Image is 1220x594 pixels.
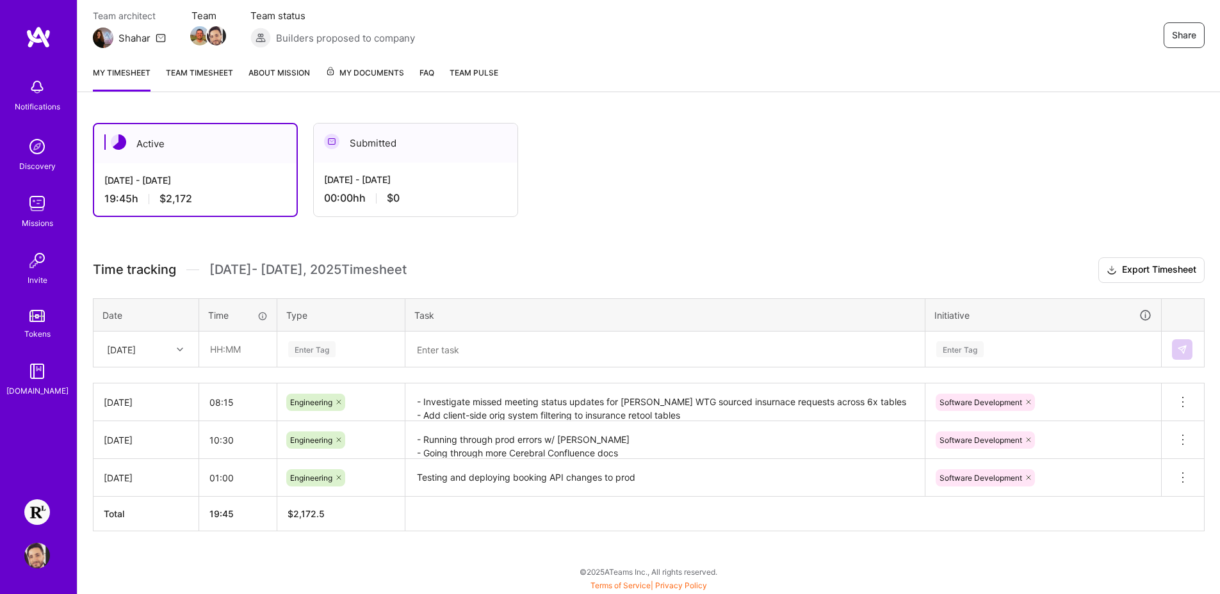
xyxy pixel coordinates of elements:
[324,134,339,149] img: Submitted
[387,191,400,205] span: $0
[939,397,1022,407] span: Software Development
[24,358,50,384] img: guide book
[250,9,415,22] span: Team status
[248,66,310,92] a: About Mission
[94,124,297,163] div: Active
[208,25,225,47] a: Team Member Avatar
[107,342,136,356] div: [DATE]
[290,473,332,483] span: Engineering
[24,191,50,216] img: teamwork
[93,262,176,278] span: Time tracking
[250,28,271,48] img: Builders proposed to company
[590,581,707,590] span: |
[288,508,325,519] span: $ 2,172.5
[450,68,498,77] span: Team Pulse
[276,31,415,45] span: Builders proposed to company
[94,298,199,332] th: Date
[324,173,507,186] div: [DATE] - [DATE]
[24,74,50,100] img: bell
[1172,29,1196,42] span: Share
[29,310,45,322] img: tokens
[21,543,53,568] a: User Avatar
[655,581,707,590] a: Privacy Policy
[21,499,53,525] a: Resilience Lab: Building a Health Tech Platform
[156,33,166,43] i: icon Mail
[6,384,69,397] div: [DOMAIN_NAME]
[77,556,1220,588] div: © 2025 ATeams Inc., All rights reserved.
[104,396,188,409] div: [DATE]
[208,309,268,322] div: Time
[407,422,923,458] textarea: - Running through prod errors w/ [PERSON_NAME] - Going through more Cerebral Confluence docs - In...
[199,497,277,531] th: 19:45
[28,273,47,287] div: Invite
[111,134,126,150] img: Active
[159,192,192,205] span: $2,172
[290,435,332,445] span: Engineering
[277,298,405,332] th: Type
[1107,264,1117,277] i: icon Download
[93,66,150,92] a: My timesheet
[94,497,199,531] th: Total
[26,26,51,49] img: logo
[324,191,507,205] div: 00:00h h
[419,66,434,92] a: FAQ
[104,192,286,205] div: 19:45 h
[22,216,53,230] div: Missions
[104,433,188,447] div: [DATE]
[24,499,50,525] img: Resilience Lab: Building a Health Tech Platform
[939,435,1022,445] span: Software Development
[290,397,332,407] span: Engineering
[93,9,166,22] span: Team architect
[405,298,925,332] th: Task
[209,262,407,278] span: [DATE] - [DATE] , 2025 Timesheet
[24,248,50,273] img: Invite
[590,581,651,590] a: Terms of Service
[104,173,286,187] div: [DATE] - [DATE]
[166,66,233,92] a: Team timesheet
[407,385,923,420] textarea: - Investigate missed meeting status updates for [PERSON_NAME] WTG sourced insurnace requests acro...
[200,332,276,366] input: HH:MM
[325,66,404,92] a: My Documents
[118,31,150,45] div: Shahar
[104,471,188,485] div: [DATE]
[191,25,208,47] a: Team Member Avatar
[1177,344,1187,355] img: Submit
[24,134,50,159] img: discovery
[1164,22,1205,48] button: Share
[177,346,183,353] i: icon Chevron
[24,543,50,568] img: User Avatar
[191,9,225,22] span: Team
[407,460,923,495] textarea: Testing and deploying booking API changes to prod
[93,28,113,48] img: Team Architect
[24,327,51,341] div: Tokens
[314,124,517,163] div: Submitted
[1098,257,1205,283] button: Export Timesheet
[207,26,226,45] img: Team Member Avatar
[199,461,277,495] input: HH:MM
[934,308,1152,323] div: Initiative
[936,339,984,359] div: Enter Tag
[288,339,336,359] div: Enter Tag
[199,423,277,457] input: HH:MM
[450,66,498,92] a: Team Pulse
[325,66,404,80] span: My Documents
[939,473,1022,483] span: Software Development
[199,385,277,419] input: HH:MM
[190,26,209,45] img: Team Member Avatar
[19,159,56,173] div: Discovery
[15,100,60,113] div: Notifications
